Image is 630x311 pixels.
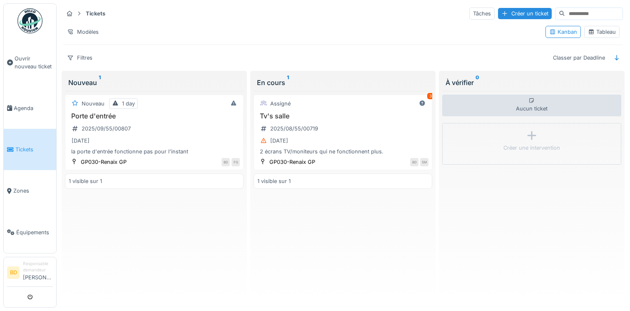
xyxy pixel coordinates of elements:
div: À vérifier [446,78,618,88]
span: Ouvrir nouveau ticket [15,55,53,70]
div: Filtres [63,52,96,64]
div: En cours [257,78,429,88]
div: 2025/08/55/00719 [270,125,318,133]
div: BD [222,158,230,166]
div: 3 [427,93,434,99]
span: Agenda [14,104,53,112]
div: BD [410,158,418,166]
span: Tickets [15,145,53,153]
span: Zones [13,187,53,195]
div: 2025/09/55/00807 [82,125,131,133]
div: Aucun ticket [442,95,621,116]
div: 2 écrans TV/moniteurs qui ne fonctionnent plus. [257,148,428,155]
a: Ouvrir nouveau ticket [4,38,56,88]
div: Nouveau [68,78,240,88]
div: Responsable demandeur [23,261,53,273]
div: GP030-Renaix GP [81,158,127,166]
strong: Tickets [82,10,109,18]
div: SM [420,158,428,166]
div: Tableau [588,28,616,36]
div: [DATE] [270,137,288,145]
a: Équipements [4,212,56,253]
div: 1 visible sur 1 [257,177,291,185]
sup: 0 [476,78,479,88]
sup: 1 [287,78,289,88]
div: la porte d'entrée fonctionne pas pour l'instant [69,148,240,155]
div: 1 day [122,100,135,108]
a: Zones [4,170,56,211]
div: 1 visible sur 1 [69,177,102,185]
span: Équipements [16,228,53,236]
div: [DATE] [72,137,90,145]
div: Kanban [549,28,577,36]
div: Nouveau [82,100,105,108]
h3: Porte d'entrée [69,112,240,120]
div: Classer par Deadline [549,52,609,64]
div: FG [232,158,240,166]
a: Agenda [4,88,56,129]
div: Assigné [270,100,291,108]
sup: 1 [99,78,101,88]
h3: Tv's salle [257,112,428,120]
a: Tickets [4,129,56,170]
div: Tâches [469,8,495,20]
li: [PERSON_NAME] [23,261,53,285]
img: Badge_color-CXgf-gQk.svg [17,8,42,33]
div: Modèles [63,26,102,38]
div: Créer un ticket [498,8,552,19]
div: GP030-Renaix GP [269,158,315,166]
a: BD Responsable demandeur[PERSON_NAME] [7,261,53,287]
div: Créer une intervention [503,144,560,152]
li: BD [7,266,20,279]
